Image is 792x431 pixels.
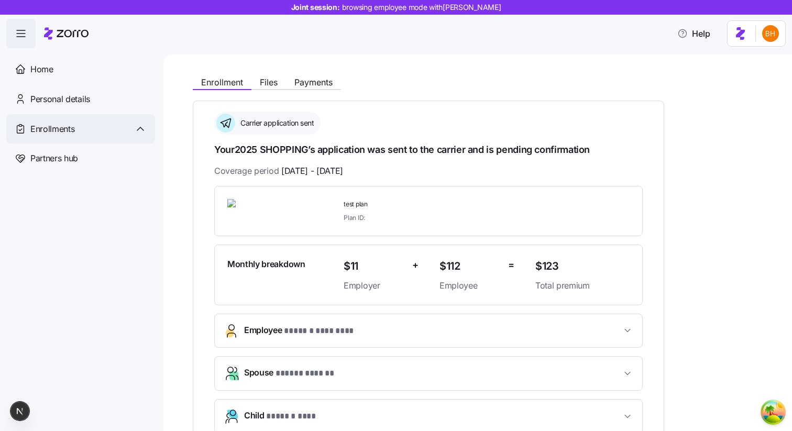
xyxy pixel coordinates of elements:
span: Employee [439,279,500,292]
span: Monthly breakdown [227,258,305,271]
span: Spouse [244,366,336,380]
span: test plan [344,200,527,209]
span: Personal details [30,93,90,106]
button: Help [669,23,719,44]
span: [DATE] - [DATE] [281,164,343,178]
span: $123 [535,258,630,275]
button: Open Tanstack query devtools [763,402,784,423]
span: Coverage period [214,164,343,178]
span: + [412,258,419,273]
span: $11 [344,258,404,275]
span: browsing employee mode with [PERSON_NAME] [342,2,501,13]
span: Files [260,78,278,86]
span: Child [244,409,319,423]
span: Total premium [535,279,630,292]
img: 4c75172146ef2474b9d2df7702cc87ce [762,25,779,42]
span: Employee [244,324,359,338]
span: Payments [294,78,333,86]
span: Enrollments [30,123,74,136]
span: Joint session: [291,2,501,13]
span: Carrier application sent [237,118,314,128]
span: Home [30,63,53,76]
span: Partners hub [30,152,78,165]
h1: Your 2025 SHOPPING ’s application was sent to the carrier and is pending confirmation [214,143,643,156]
img: Ambetter [227,199,303,223]
span: Plan ID: [344,213,365,222]
span: = [508,258,514,273]
span: $112 [439,258,500,275]
span: Help [677,27,710,40]
span: Employer [344,279,404,292]
span: Enrollment [201,78,243,86]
